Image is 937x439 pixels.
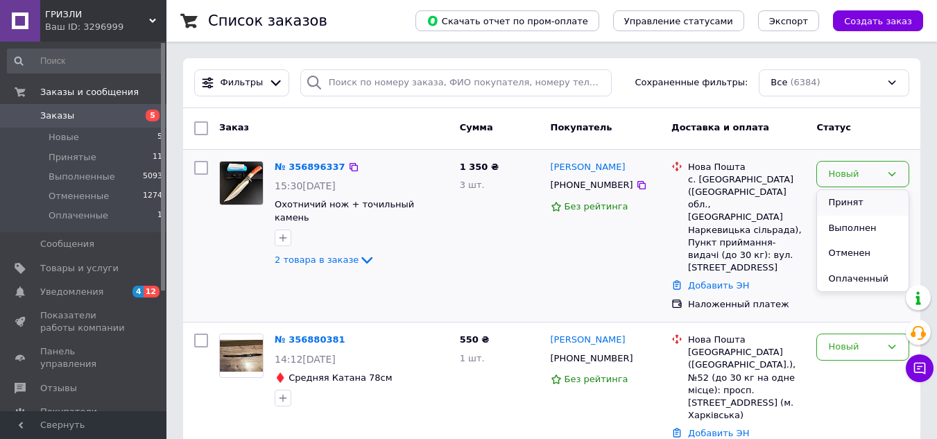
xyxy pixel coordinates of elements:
span: 12 [144,286,160,298]
a: № 356880381 [275,334,345,345]
span: 14:12[DATE] [275,354,336,365]
span: 15:30[DATE] [275,180,336,191]
span: 11 [153,151,162,164]
span: 1 шт. [460,353,485,363]
span: Управление статусами [624,16,733,26]
span: Сообщения [40,238,94,250]
a: № 356896337 [275,162,345,172]
div: Нова Пошта [688,334,805,346]
span: Заказы [40,110,74,122]
span: Экспорт [769,16,808,26]
a: Добавить ЭН [688,280,749,291]
span: Статус [816,122,851,132]
div: [PHONE_NUMBER] [548,176,636,194]
a: Создать заказ [819,15,923,26]
a: 2 товара в заказе [275,255,375,265]
span: 5093 [143,171,162,183]
span: Новые [49,131,79,144]
span: 4 [132,286,144,298]
div: Нова Пошта [688,161,805,173]
li: Выполнен [817,216,909,241]
span: Уведомления [40,286,103,298]
span: Сохраненные фильтры: [635,76,748,89]
img: Фото товару [220,340,263,372]
button: Создать заказ [833,10,923,31]
a: [PERSON_NAME] [551,334,626,347]
img: Фото товару [220,162,263,205]
li: Принят [817,190,909,216]
span: Без рейтинга [565,374,628,384]
div: [PHONE_NUMBER] [548,350,636,368]
button: Экспорт [758,10,819,31]
a: Охотничий нож + точильный камень [275,199,414,223]
span: Товары и услуги [40,262,119,275]
span: Выполненные [49,171,115,183]
span: Показатели работы компании [40,309,128,334]
button: Управление статусами [613,10,744,31]
a: Добавить ЭН [688,428,749,438]
span: 1 350 ₴ [460,162,499,172]
span: Заказ [219,122,249,132]
button: Скачать отчет по пром-оплате [415,10,599,31]
span: Доставка и оплата [671,122,769,132]
span: 3 шт. [460,180,485,190]
span: Скачать отчет по пром-оплате [427,15,588,27]
span: 550 ₴ [460,334,490,345]
div: Новый [828,340,881,354]
h1: Список заказов [208,12,327,29]
input: Поиск по номеру заказа, ФИО покупателя, номеру телефона, Email, номеру накладной [300,69,612,96]
a: Фото товару [219,334,264,378]
span: Панель управления [40,345,128,370]
span: Покупатели [40,406,97,418]
span: Сумма [460,122,493,132]
span: 5 [157,131,162,144]
a: ♦️ Средняя Катана 78см [275,372,393,383]
span: Заказы и сообщения [40,86,139,98]
span: Оплаченные [49,209,108,222]
span: (6384) [790,77,820,87]
span: Фильтры [221,76,264,89]
div: Новый [828,167,881,182]
span: Без рейтинга [565,201,628,212]
span: Отзывы [40,382,77,395]
div: Ваш ID: 3296999 [45,21,166,33]
span: Все [771,76,787,89]
li: Оплаченный [817,266,909,292]
span: 1 [157,209,162,222]
li: Отменен [817,241,909,266]
span: Покупатель [551,122,612,132]
div: [GEOGRAPHIC_DATA] ([GEOGRAPHIC_DATA].), №52 (до 30 кг на одне місце): просп. [STREET_ADDRESS] (м.... [688,346,805,422]
span: ГРИЗЛИ [45,8,149,21]
a: Фото товару [219,161,264,205]
span: Принятые [49,151,96,164]
span: 1274 [143,190,162,203]
input: Поиск [7,49,164,74]
span: Создать заказ [844,16,912,26]
span: 5 [146,110,160,121]
span: 2 товара в заказе [275,255,359,265]
span: Отмененные [49,190,109,203]
div: Наложенный платеж [688,298,805,311]
div: с. [GEOGRAPHIC_DATA] ([GEOGRAPHIC_DATA] обл., [GEOGRAPHIC_DATA] Наркевицька сільрада), Пункт прий... [688,173,805,275]
a: [PERSON_NAME] [551,161,626,174]
button: Чат с покупателем [906,354,934,382]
